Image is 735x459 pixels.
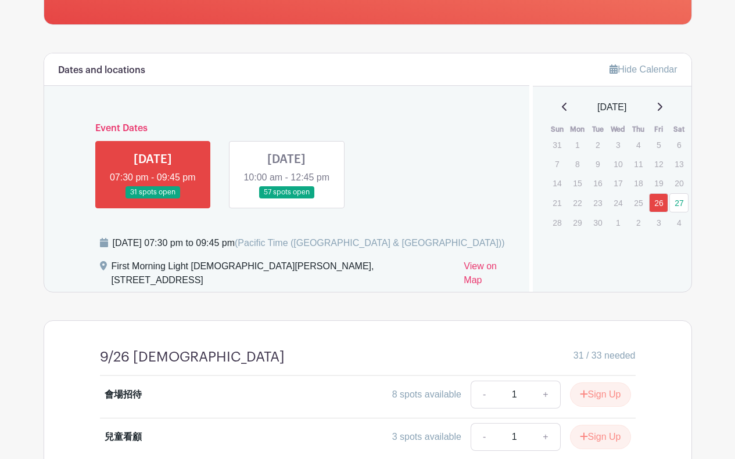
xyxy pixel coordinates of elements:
[235,238,505,248] span: (Pacific Time ([GEOGRAPHIC_DATA] & [GEOGRAPHIC_DATA]))
[669,124,689,135] th: Sat
[648,124,669,135] th: Fri
[649,174,668,192] p: 19
[573,349,636,363] span: 31 / 33 needed
[629,174,648,192] p: 18
[547,194,567,212] p: 21
[649,214,668,232] p: 3
[471,381,497,409] a: -
[568,155,587,173] p: 8
[597,100,626,114] span: [DATE]
[547,174,567,192] p: 14
[629,194,648,212] p: 25
[105,430,142,444] div: 兒童看顧
[570,425,631,449] button: Sign Up
[608,136,628,154] p: 3
[58,65,145,76] h6: Dates and locations
[588,194,607,212] p: 23
[669,174,689,192] p: 20
[568,174,587,192] p: 15
[649,136,668,154] p: 5
[608,124,628,135] th: Wed
[629,155,648,173] p: 11
[649,155,668,173] p: 12
[100,349,285,366] h4: 9/26 [DEMOGRAPHIC_DATA]
[86,123,488,134] h6: Event Dates
[112,259,455,292] div: First Morning Light [DEMOGRAPHIC_DATA][PERSON_NAME], [STREET_ADDRESS]
[669,155,689,173] p: 13
[608,174,628,192] p: 17
[608,155,628,173] p: 10
[588,155,607,173] p: 9
[629,136,648,154] p: 4
[547,214,567,232] p: 28
[669,136,689,154] p: 6
[547,136,567,154] p: 31
[588,174,607,192] p: 16
[588,136,607,154] p: 2
[628,124,648,135] th: Thu
[587,124,608,135] th: Tue
[570,382,631,407] button: Sign Up
[669,214,689,232] p: 4
[392,430,461,444] div: 3 spots available
[568,214,587,232] p: 29
[531,381,560,409] a: +
[105,388,142,402] div: 會場招待
[669,193,689,212] a: 27
[471,423,497,451] a: -
[547,124,567,135] th: Sun
[609,64,677,74] a: Hide Calendar
[629,214,648,232] p: 2
[113,236,505,250] div: [DATE] 07:30 pm to 09:45 pm
[608,194,628,212] p: 24
[464,259,515,292] a: View on Map
[649,193,668,212] a: 26
[567,124,587,135] th: Mon
[568,136,587,154] p: 1
[531,423,560,451] a: +
[568,194,587,212] p: 22
[547,155,567,173] p: 7
[588,214,607,232] p: 30
[608,214,628,232] p: 1
[392,388,461,402] div: 8 spots available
